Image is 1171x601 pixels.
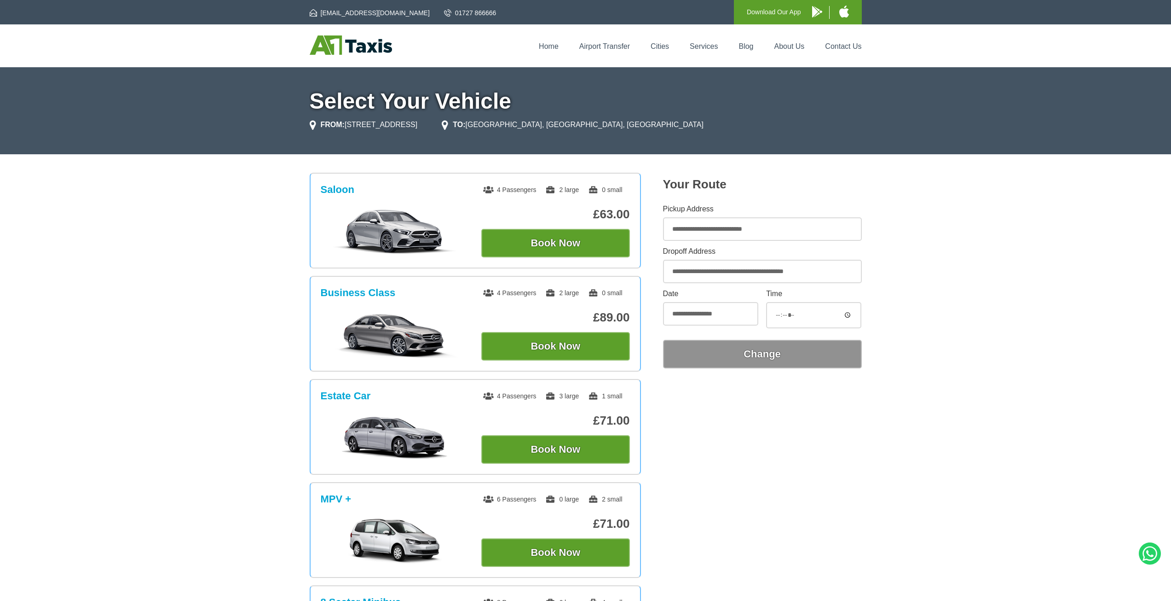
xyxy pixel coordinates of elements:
[766,290,861,298] label: Time
[325,312,464,358] img: Business Class
[321,184,354,196] h3: Saloon
[321,493,352,505] h3: MPV +
[444,8,496,18] a: 01727 866666
[663,340,862,368] button: Change
[663,290,758,298] label: Date
[481,207,630,222] p: £63.00
[483,392,536,400] span: 4 Passengers
[839,6,849,18] img: A1 Taxis iPhone App
[588,496,622,503] span: 2 small
[663,205,862,213] label: Pickup Address
[812,6,822,18] img: A1 Taxis Android App
[481,229,630,257] button: Book Now
[579,42,630,50] a: Airport Transfer
[321,390,371,402] h3: Estate Car
[545,392,579,400] span: 3 large
[690,42,718,50] a: Services
[481,517,630,531] p: £71.00
[481,414,630,428] p: £71.00
[481,332,630,361] button: Book Now
[663,177,862,192] h2: Your Route
[310,8,430,18] a: [EMAIL_ADDRESS][DOMAIN_NAME]
[325,518,464,564] img: MPV +
[481,435,630,464] button: Book Now
[310,35,392,55] img: A1 Taxis St Albans LTD
[545,289,579,297] span: 2 large
[663,248,862,255] label: Dropoff Address
[545,186,579,193] span: 2 large
[483,289,536,297] span: 4 Passengers
[545,496,579,503] span: 0 large
[825,42,861,50] a: Contact Us
[321,287,396,299] h3: Business Class
[539,42,559,50] a: Home
[747,6,801,18] p: Download Our App
[310,90,862,112] h1: Select Your Vehicle
[325,209,464,255] img: Saloon
[738,42,753,50] a: Blog
[321,121,345,128] strong: FROM:
[483,496,536,503] span: 6 Passengers
[325,415,464,461] img: Estate Car
[453,121,465,128] strong: TO:
[481,538,630,567] button: Book Now
[310,119,418,130] li: [STREET_ADDRESS]
[774,42,805,50] a: About Us
[588,289,622,297] span: 0 small
[588,186,622,193] span: 0 small
[483,186,536,193] span: 4 Passengers
[481,310,630,325] p: £89.00
[442,119,704,130] li: [GEOGRAPHIC_DATA], [GEOGRAPHIC_DATA], [GEOGRAPHIC_DATA]
[651,42,669,50] a: Cities
[588,392,622,400] span: 1 small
